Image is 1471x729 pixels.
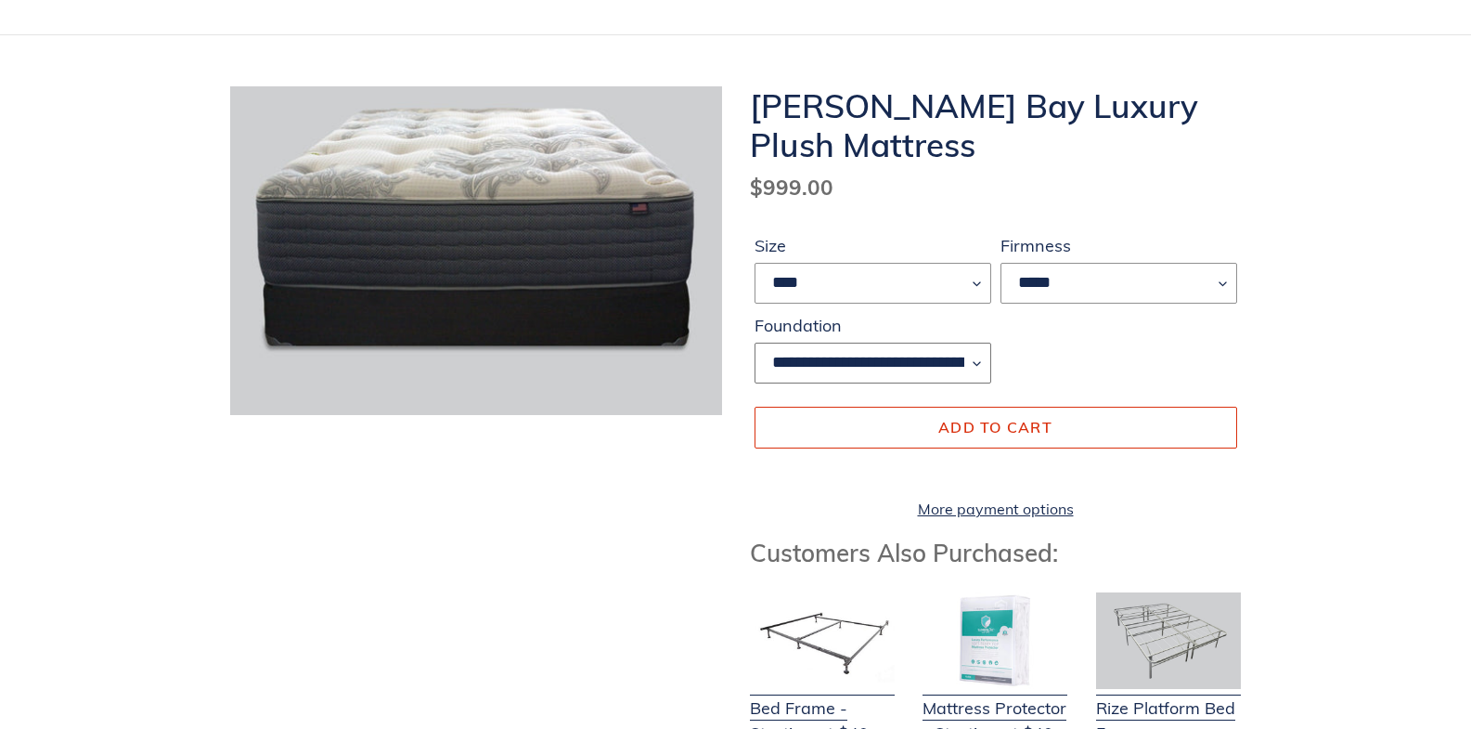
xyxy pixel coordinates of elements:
[755,233,991,258] label: Size
[1096,592,1241,689] img: Adjustable Base
[755,313,991,338] label: Foundation
[923,592,1067,689] img: Mattress Protector
[1000,233,1237,258] label: Firmness
[755,407,1237,448] button: Add to cart
[750,592,895,689] img: Bed Frame
[755,498,1237,520] a: More payment options
[750,174,833,201] span: $999.00
[938,418,1052,436] span: Add to cart
[750,539,1242,567] h3: Customers Also Purchased:
[750,86,1242,164] h1: [PERSON_NAME] Bay Luxury Plush Mattress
